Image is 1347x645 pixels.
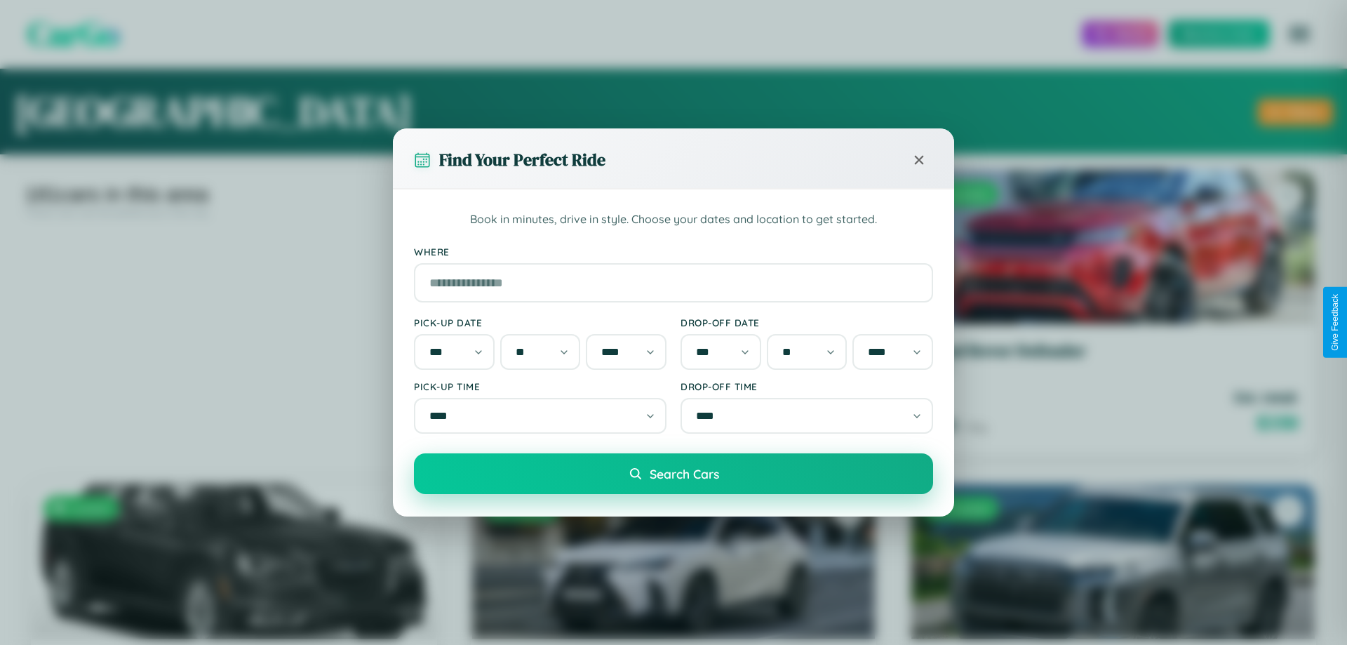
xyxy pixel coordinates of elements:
[650,466,719,481] span: Search Cars
[681,380,933,392] label: Drop-off Time
[414,453,933,494] button: Search Cars
[439,148,605,171] h3: Find Your Perfect Ride
[414,246,933,258] label: Where
[414,211,933,229] p: Book in minutes, drive in style. Choose your dates and location to get started.
[414,317,666,328] label: Pick-up Date
[414,380,666,392] label: Pick-up Time
[681,317,933,328] label: Drop-off Date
